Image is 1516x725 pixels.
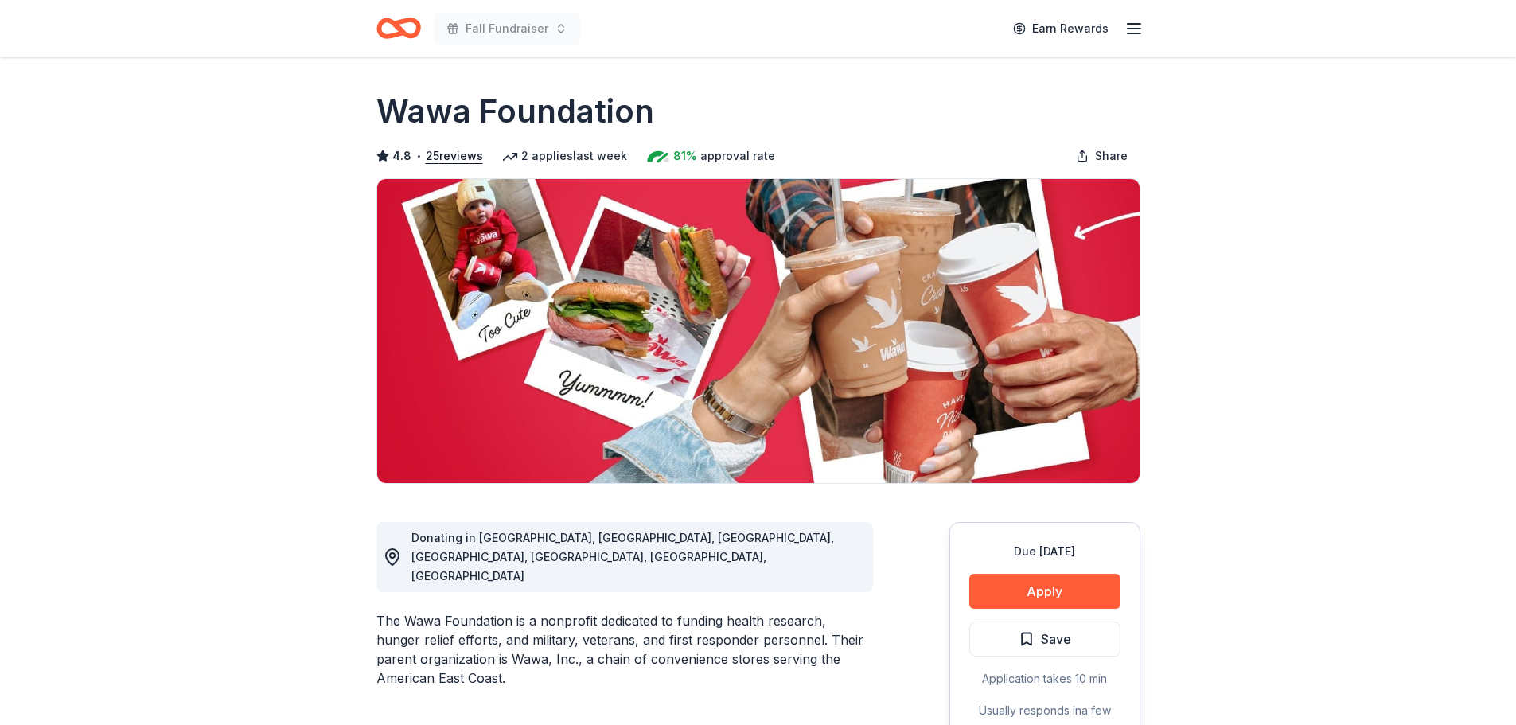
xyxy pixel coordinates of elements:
div: The Wawa Foundation is a nonprofit dedicated to funding health research, hunger relief efforts, a... [376,611,873,688]
div: 2 applies last week [502,146,627,166]
button: Fall Fundraiser [434,13,580,45]
span: 81% [673,146,697,166]
img: Image for Wawa Foundation [377,179,1140,483]
span: Save [1041,629,1071,649]
span: approval rate [700,146,775,166]
button: Save [969,622,1120,657]
h1: Wawa Foundation [376,89,654,134]
div: Application takes 10 min [969,669,1120,688]
button: Apply [969,574,1120,609]
span: Fall Fundraiser [466,19,548,38]
button: Share [1063,140,1140,172]
span: 4.8 [392,146,411,166]
a: Home [376,10,421,47]
span: Share [1095,146,1128,166]
span: • [415,150,421,162]
div: Due [DATE] [969,542,1120,561]
span: Donating in [GEOGRAPHIC_DATA], [GEOGRAPHIC_DATA], [GEOGRAPHIC_DATA], [GEOGRAPHIC_DATA], [GEOGRAPH... [411,531,834,583]
button: 25reviews [426,146,483,166]
a: Earn Rewards [1004,14,1118,43]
